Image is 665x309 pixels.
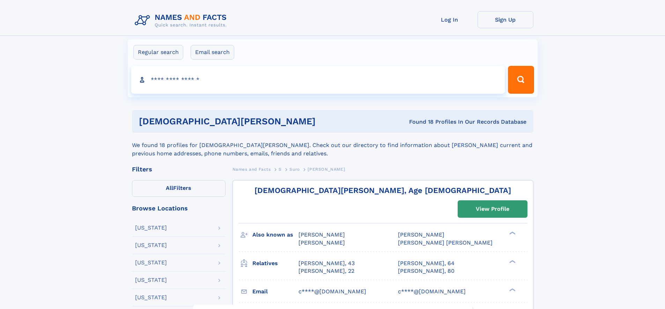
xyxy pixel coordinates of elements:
label: Filters [132,180,226,197]
span: [PERSON_NAME] [308,167,345,172]
div: ❯ [508,231,516,235]
div: Browse Locations [132,205,226,211]
span: [PERSON_NAME] [PERSON_NAME] [398,239,493,246]
span: S [279,167,282,172]
a: [PERSON_NAME], 80 [398,267,455,275]
h3: Also known as [252,229,298,241]
div: We found 18 profiles for [DEMOGRAPHIC_DATA][PERSON_NAME]. Check out our directory to find informa... [132,133,533,158]
a: Log In [422,11,478,28]
div: ❯ [508,287,516,292]
button: Search Button [508,66,534,94]
img: Logo Names and Facts [132,11,232,30]
span: Suro [289,167,300,172]
a: S [279,165,282,173]
a: [PERSON_NAME], 43 [298,260,355,267]
input: search input [131,66,505,94]
div: View Profile [476,201,509,217]
span: [PERSON_NAME] [298,231,345,238]
a: [PERSON_NAME], 64 [398,260,455,267]
div: Filters [132,166,226,172]
a: [DEMOGRAPHIC_DATA][PERSON_NAME], Age [DEMOGRAPHIC_DATA] [254,186,511,195]
h1: [DEMOGRAPHIC_DATA][PERSON_NAME] [139,117,362,126]
a: [PERSON_NAME], 22 [298,267,354,275]
a: Suro [289,165,300,173]
span: [PERSON_NAME] [398,231,444,238]
a: View Profile [458,201,527,217]
div: [US_STATE] [135,277,167,283]
h3: Relatives [252,257,298,269]
div: Found 18 Profiles In Our Records Database [362,118,526,126]
label: Regular search [133,45,183,60]
div: ❯ [508,259,516,264]
div: [US_STATE] [135,242,167,248]
a: Sign Up [478,11,533,28]
a: Names and Facts [232,165,271,173]
div: [US_STATE] [135,295,167,300]
h3: Email [252,286,298,298]
span: All [166,185,173,191]
span: [PERSON_NAME] [298,239,345,246]
div: [US_STATE] [135,260,167,265]
label: Email search [191,45,234,60]
div: [US_STATE] [135,225,167,231]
